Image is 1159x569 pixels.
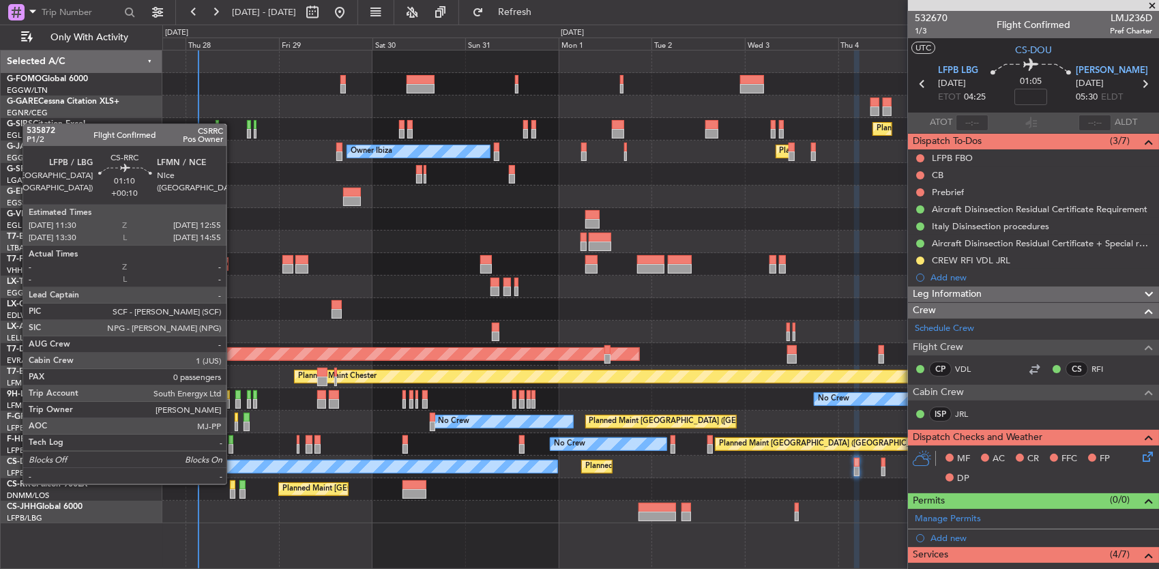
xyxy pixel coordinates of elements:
span: CS-JHH [7,503,36,511]
span: G-SPCY [7,165,36,173]
span: T7-DYN [7,345,38,353]
div: Planned Maint [GEOGRAPHIC_DATA] ([GEOGRAPHIC_DATA]) [585,456,800,477]
span: FFC [1061,452,1077,466]
span: Only With Activity [35,33,144,42]
span: 1/3 [915,25,948,37]
div: [DATE] [165,27,188,39]
a: RFI [1091,363,1122,375]
a: Manage Permits [915,512,981,526]
div: Aircraft Disinsection Residual Certificate Requirement [932,203,1147,215]
span: ELDT [1101,91,1123,104]
div: Mon 1 [559,38,652,50]
span: FP [1100,452,1110,466]
div: CB [932,169,943,181]
div: Add new [930,532,1152,544]
span: Cabin Crew [913,385,964,400]
a: LFPB/LBG [7,468,42,478]
span: F-HECD [7,435,37,443]
a: CS-DOUGlobal 6500 [7,458,85,466]
a: CS-JHHGlobal 6000 [7,503,83,511]
span: CS-RRC [7,480,36,488]
a: LGAV/ATH [7,175,44,186]
span: G-JAGA [7,143,38,151]
span: 9H-LPZ [7,390,34,398]
a: G-ENRGPraetor 600 [7,188,85,196]
a: EGNR/CEG [7,108,48,118]
a: LTBA/ISL [7,243,38,253]
a: EGGW/LTN [7,85,48,96]
span: 05:30 [1076,91,1098,104]
div: Prebrief [932,186,964,198]
a: F-HECDFalcon 7X [7,435,74,443]
a: LX-AOACitation Mustang [7,323,104,331]
span: G-VNOR [7,210,40,218]
span: CR [1027,452,1039,466]
div: LFPB FBO [932,152,973,164]
span: [DATE] - [DATE] [232,6,296,18]
a: EGSS/STN [7,198,43,208]
div: Planned Maint [GEOGRAPHIC_DATA] ([GEOGRAPHIC_DATA]) [780,141,995,162]
span: F-GPNJ [7,413,36,421]
div: No Crew [554,434,585,454]
span: 04:25 [964,91,986,104]
button: UTC [911,42,935,54]
span: (0/0) [1110,493,1130,507]
div: Add new [930,272,1152,283]
span: LX-TRO [7,278,36,286]
a: VHHH/HKG [7,265,47,276]
span: ETOT [938,91,960,104]
span: DP [957,472,969,486]
div: CREW RFI VDL JRL [932,254,1010,266]
a: LELL/QSA [7,333,42,343]
a: F-GPNJFalcon 900EX [7,413,88,421]
a: LFPB/LBG [7,446,42,456]
div: Planned Maint [GEOGRAPHIC_DATA] ([GEOGRAPHIC_DATA]) [719,434,934,454]
span: T7-BRE [7,233,35,241]
div: Sat 30 [372,38,466,50]
span: Flight Crew [913,340,963,355]
span: [DATE] [1076,77,1104,91]
span: G-ENRG [7,188,39,196]
span: CS-DOU [1015,43,1052,57]
a: LFMD/CEQ [7,400,46,411]
div: Planned Maint Chester [298,366,377,387]
div: Fri 29 [279,38,372,50]
span: ALDT [1115,116,1137,130]
a: LFMN/NCE [7,378,47,388]
span: [PERSON_NAME] [1076,64,1148,78]
a: EGLF/FAB [7,130,42,141]
span: Permits [913,493,945,509]
button: Refresh [466,1,548,23]
a: T7-BREChallenger 604 [7,233,93,241]
a: EVRA/RIX [7,355,41,366]
div: Planned Maint [GEOGRAPHIC_DATA] ([GEOGRAPHIC_DATA] Intl) [104,254,332,274]
span: G-SIRS [7,120,33,128]
span: 01:05 [1020,75,1042,89]
div: Planned Maint [GEOGRAPHIC_DATA] ([GEOGRAPHIC_DATA]) [282,479,497,499]
a: EGLF/FAB [7,220,42,231]
a: LX-GBHFalcon 7X [7,300,74,308]
div: ISP [929,407,952,422]
span: Crew [913,303,936,319]
span: MF [957,452,970,466]
a: VDL [955,363,986,375]
div: Thu 28 [186,38,279,50]
span: (3/7) [1110,134,1130,148]
a: G-VNORChallenger 650 [7,210,99,218]
a: 9H-LPZLegacy 500 [7,390,78,398]
a: EDLW/DTM [7,310,47,321]
span: Refresh [486,8,544,17]
div: Thu 4 [838,38,932,50]
span: T7-FFI [7,255,31,263]
span: G-GARE [7,98,38,106]
span: 532670 [915,11,948,25]
a: CS-RRCFalcon 900LX [7,480,87,488]
div: Italy Disinsection procedures [932,220,1049,232]
div: CS [1066,362,1088,377]
span: LFPB LBG [938,64,978,78]
input: Trip Number [42,2,120,23]
div: CP [929,362,952,377]
span: LX-GBH [7,300,37,308]
a: LFPB/LBG [7,513,42,523]
a: G-JAGAPhenom 300 [7,143,86,151]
